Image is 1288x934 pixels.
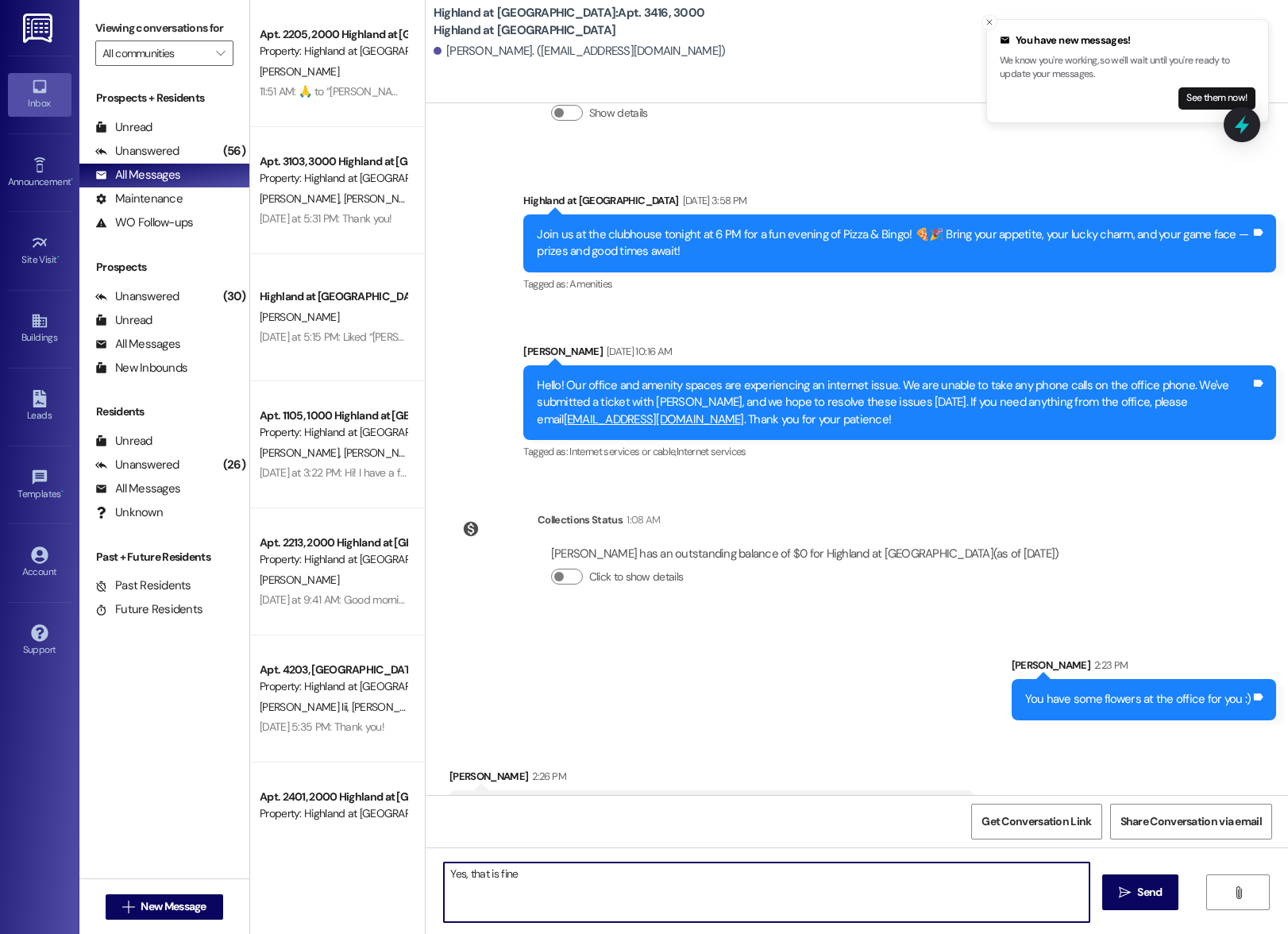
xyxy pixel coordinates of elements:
div: [DATE] at 5:31 PM: Thank you! [260,211,392,226]
textarea: Yes, that is fine [444,863,1089,922]
div: Join us at the clubhouse tonight at 6 PM for a fun evening of Pizza & Bingo! 🍕🎉 Bring your appeti... [537,226,1251,261]
div: [PERSON_NAME]. ([EMAIL_ADDRESS][DOMAIN_NAME]) [434,43,726,60]
label: Viewing conversations for [95,16,233,41]
span: [PERSON_NAME] [260,446,344,460]
div: Property: Highland at [GEOGRAPHIC_DATA] [260,805,407,822]
div: Property: Highland at [GEOGRAPHIC_DATA] [260,551,407,568]
div: [DATE] at 3:22 PM: Hi! I have a fully stocked trailer and didn't sell as many as expected at this... [260,465,1133,480]
div: [DATE] at 9:41 AM: Good morning, this is [PERSON_NAME] from Highland office. I am just reaching o... [260,592,916,607]
span: Internet services [677,445,746,458]
div: Property: Highland at [GEOGRAPHIC_DATA] [260,43,407,60]
button: Send [1102,874,1179,910]
div: Apt. 1105, 1000 Highland at [GEOGRAPHIC_DATA] [260,407,407,424]
div: Collections Status [538,511,623,528]
i:  [216,47,225,60]
div: [DATE] 10:16 AM [603,343,672,360]
div: 1:08 AM [623,511,660,528]
div: Unread [95,119,152,136]
button: Close toast [981,14,997,30]
div: 2:26 PM [528,768,565,785]
div: Apt. 3103, 3000 Highland at [GEOGRAPHIC_DATA] [260,153,407,170]
div: Tagged as: [523,272,1276,295]
button: See them now! [1178,87,1255,110]
div: 2:23 PM [1090,657,1128,673]
div: Unread [95,433,152,450]
div: Property: Highland at [GEOGRAPHIC_DATA] [260,424,407,441]
div: Apt. 2401, 2000 Highland at [GEOGRAPHIC_DATA] [260,789,407,805]
i:  [1119,886,1131,899]
div: Unanswered [95,143,179,160]
b: Highland at [GEOGRAPHIC_DATA]: Apt. 3416, 3000 Highland at [GEOGRAPHIC_DATA] [434,5,751,39]
div: (26) [219,453,249,477]
span: • [57,252,60,263]
div: Unanswered [95,288,179,305]
div: 11:51 AM: ​🙏​ to “ [PERSON_NAME] (Highland at [GEOGRAPHIC_DATA]): I have received your email and ... [260,84,1210,98]
div: All Messages [95,167,180,183]
input: All communities [102,41,208,66]
a: Support [8,619,71,662]
div: Apt. 2205, 2000 Highland at [GEOGRAPHIC_DATA] [260,26,407,43]
span: [PERSON_NAME] [343,191,422,206]
div: [PERSON_NAME] has an outstanding balance of $0 for Highland at [GEOGRAPHIC_DATA] (as of [DATE]) [551,546,1059,562]
div: Unknown [95,504,163,521]
div: Apt. 2213, 2000 Highland at [GEOGRAPHIC_DATA] [260,535,407,551]
a: Inbox [8,73,71,116]
div: You have new messages! [1000,33,1255,48]
span: [PERSON_NAME] [260,310,339,324]
div: Past + Future Residents [79,549,249,565]
div: Past Residents [95,577,191,594]
i:  [1232,886,1244,899]
i:  [122,901,134,913]
span: [PERSON_NAME] [260,191,344,206]
div: (56) [219,139,249,164]
span: Share Conversation via email [1120,813,1262,830]
div: [DATE] 5:35 PM: Thank you! [260,720,384,734]
a: Templates • [8,464,71,507]
span: New Message [141,898,206,915]
div: Prospects + Residents [79,90,249,106]
div: Tagged as: [523,440,1276,463]
span: • [71,174,73,185]
a: [EMAIL_ADDRESS][DOMAIN_NAME] [564,411,744,427]
div: [DATE] 3:58 PM [679,192,747,209]
a: Leads [8,385,71,428]
a: Site Visit • [8,230,71,272]
div: [DATE] at 5:15 PM: Liked “[PERSON_NAME] (Highland at [GEOGRAPHIC_DATA]): I will verify the price ... [260,330,900,344]
label: Click to show details [589,569,683,585]
div: Apt. 4203, [GEOGRAPHIC_DATA] at [GEOGRAPHIC_DATA] [260,662,407,678]
div: You have some flowers at the office for you :) [1025,691,1251,708]
div: Unanswered [95,457,179,473]
a: Account [8,542,71,585]
span: [PERSON_NAME] [260,64,339,79]
span: [PERSON_NAME] Iii [260,700,352,714]
span: Send [1137,884,1162,901]
button: Get Conversation Link [971,804,1101,839]
div: WO Follow-ups [95,214,193,231]
div: Prospects [79,259,249,276]
div: Property: Highland at [GEOGRAPHIC_DATA] [260,170,407,187]
span: Amenities [569,277,612,291]
div: Property: Highland at [GEOGRAPHIC_DATA] [260,678,407,695]
span: Get Conversation Link [981,813,1091,830]
div: Future Residents [95,601,202,618]
a: Buildings [8,307,71,350]
div: [PERSON_NAME] [1012,657,1277,679]
div: (30) [219,284,249,309]
div: Highland at [GEOGRAPHIC_DATA] [260,288,407,305]
div: Residents [79,403,249,420]
div: [PERSON_NAME] [523,343,1276,365]
div: All Messages [95,481,180,497]
img: ResiDesk Logo [23,14,56,43]
div: Unread [95,312,152,329]
span: [PERSON_NAME] [260,573,339,587]
span: • [61,486,64,497]
button: Share Conversation via email [1110,804,1272,839]
p: We know you're working, so we'll wait until you're ready to update your messages. [1000,54,1255,82]
div: All Messages [95,336,180,353]
label: Show details [589,105,648,122]
span: [PERSON_NAME] [343,446,422,460]
span: [PERSON_NAME] [352,700,431,714]
div: Highland at [GEOGRAPHIC_DATA] [523,192,1276,214]
div: [PERSON_NAME] [449,768,974,790]
div: Hello! Our office and amenity spaces are experiencing an internet issue. We are unable to take an... [537,377,1251,428]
